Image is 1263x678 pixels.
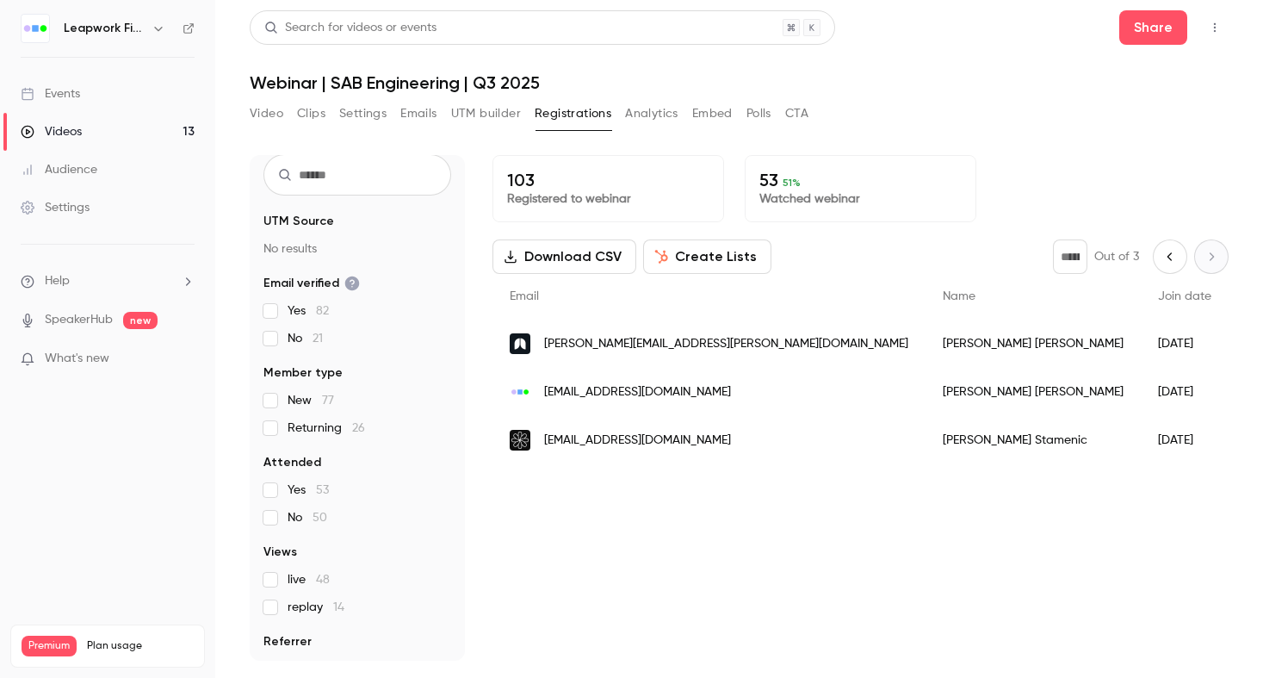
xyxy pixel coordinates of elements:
[926,416,1141,464] div: [PERSON_NAME] Stamenic
[339,100,387,128] button: Settings
[544,383,731,401] span: [EMAIL_ADDRESS][DOMAIN_NAME]
[64,20,145,37] h6: Leapwork Field
[1201,14,1229,41] button: Top Bar Actions
[926,320,1141,368] div: [PERSON_NAME] [PERSON_NAME]
[507,170,709,190] p: 103
[1141,416,1229,464] div: [DATE]
[316,305,329,317] span: 82
[123,312,158,329] span: new
[313,512,327,524] span: 50
[288,420,365,437] span: Returning
[21,123,82,140] div: Videos
[322,395,334,407] span: 77
[288,509,327,526] span: No
[250,72,1229,93] h1: Webinar | SAB Engineering | Q3 2025
[510,430,530,451] img: stamenic.com
[926,368,1141,416] div: [PERSON_NAME] [PERSON_NAME]
[352,422,365,434] span: 26
[313,333,323,345] span: 21
[263,544,297,561] span: Views
[45,350,109,368] span: What's new
[288,330,323,347] span: No
[263,213,334,230] span: UTM Source
[625,100,678,128] button: Analytics
[544,335,908,353] span: [PERSON_NAME][EMAIL_ADDRESS][PERSON_NAME][DOMAIN_NAME]
[451,100,521,128] button: UTM builder
[21,85,80,103] div: Events
[288,571,330,588] span: live
[1141,368,1229,416] div: [DATE]
[643,239,771,274] button: Create Lists
[288,599,344,616] span: replay
[510,333,530,354] img: mda.space
[263,633,312,650] span: Referrer
[263,454,321,471] span: Attended
[507,190,709,208] p: Registered to webinar
[746,100,771,128] button: Polls
[400,100,436,128] button: Emails
[21,161,97,178] div: Audience
[1158,290,1211,302] span: Join date
[288,302,329,320] span: Yes
[1153,239,1187,274] button: Previous page
[1119,10,1187,45] button: Share
[264,19,436,37] div: Search for videos or events
[510,290,539,302] span: Email
[943,290,975,302] span: Name
[785,100,808,128] button: CTA
[263,240,451,258] p: No results
[510,382,530,402] img: leapwork.com
[174,351,195,367] iframe: Noticeable Trigger
[316,484,329,496] span: 53
[297,100,325,128] button: Clips
[535,100,611,128] button: Registrations
[1141,320,1229,368] div: [DATE]
[783,177,801,189] span: 51 %
[288,482,329,499] span: Yes
[1094,248,1139,265] p: Out of 3
[288,392,334,409] span: New
[21,199,90,216] div: Settings
[759,170,962,190] p: 53
[45,311,113,329] a: SpeakerHub
[22,636,77,656] span: Premium
[692,100,733,128] button: Embed
[492,239,636,274] button: Download CSV
[263,275,360,292] span: Email verified
[250,100,283,128] button: Video
[263,213,451,678] section: facet-groups
[21,272,195,290] li: help-dropdown-opener
[316,574,330,586] span: 48
[263,364,343,382] span: Member type
[22,15,49,42] img: Leapwork Field
[544,432,731,450] span: [EMAIL_ADDRESS][DOMAIN_NAME]
[45,272,70,290] span: Help
[87,639,194,653] span: Plan usage
[333,601,344,613] span: 14
[759,190,962,208] p: Watched webinar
